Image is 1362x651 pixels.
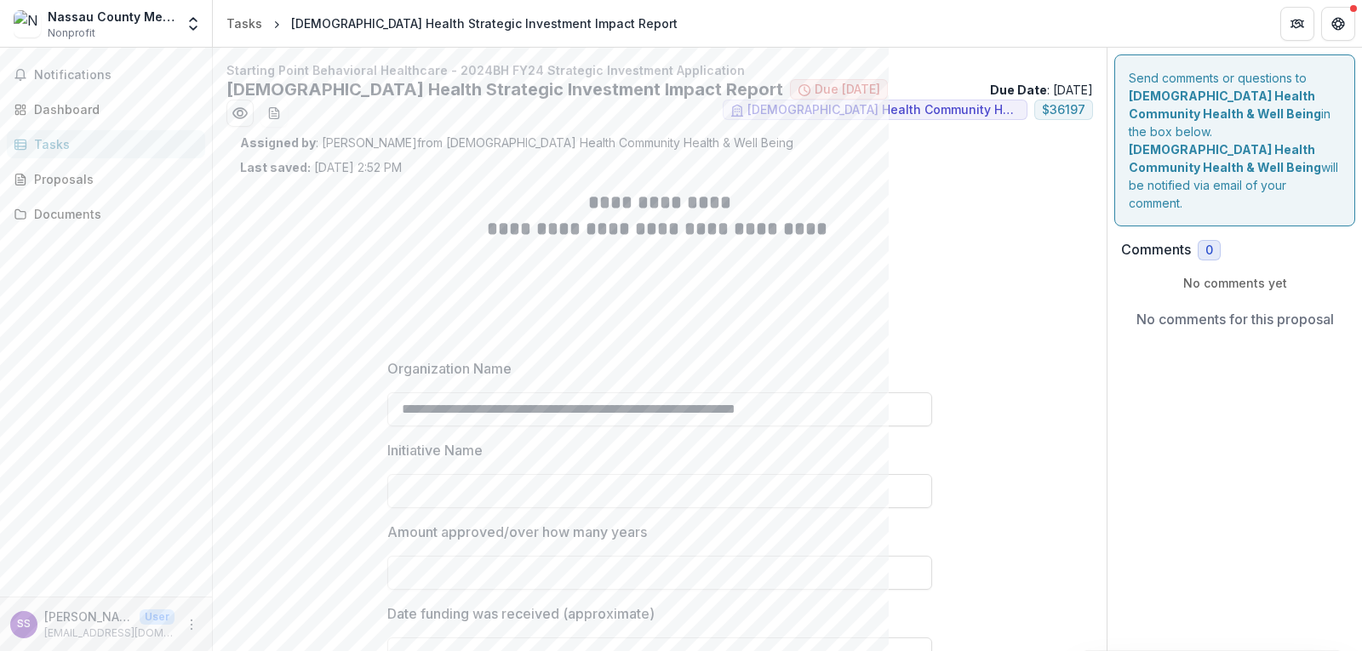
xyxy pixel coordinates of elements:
p: No comments for this proposal [1136,309,1334,329]
p: [DATE] 2:52 PM [240,158,402,176]
p: Amount approved/over how many years [387,522,647,542]
div: Nassau County Mental Health Alcoholism and Drug Abuse Council inc [48,8,175,26]
strong: Last saved: [240,160,311,174]
a: Tasks [220,11,269,36]
strong: Assigned by [240,135,316,150]
p: [PERSON_NAME] [44,608,133,625]
p: Date funding was received (approximate) [387,603,655,624]
button: download-word-button [260,100,288,127]
button: Notifications [7,61,205,89]
span: 0 [1205,243,1213,258]
strong: [DEMOGRAPHIC_DATA] Health Community Health & Well Being [1129,89,1321,121]
button: Preview 6e0a960a-3b5c-46f9-b9e9-3477cefda591.pdf [226,100,254,127]
h2: Comments [1121,242,1191,258]
button: Get Help [1321,7,1355,41]
p: Organization Name [387,358,512,379]
strong: Due Date [990,83,1047,97]
p: : [PERSON_NAME] from [DEMOGRAPHIC_DATA] Health Community Health & Well Being [240,134,1079,151]
div: Proposals [34,170,192,188]
strong: [DEMOGRAPHIC_DATA] Health Community Health & Well Being [1129,142,1321,174]
p: No comments yet [1121,274,1348,292]
span: Due [DATE] [815,83,880,97]
div: Sarah Smith [17,619,31,630]
a: Proposals [7,165,205,193]
button: Partners [1280,7,1314,41]
div: Tasks [34,135,192,153]
a: Tasks [7,130,205,158]
div: Documents [34,205,192,223]
button: Open entity switcher [181,7,205,41]
p: : [DATE] [990,81,1093,99]
p: User [140,609,175,625]
h2: [DEMOGRAPHIC_DATA] Health Strategic Investment Impact Report [226,79,783,100]
div: Tasks [226,14,262,32]
button: More [181,614,202,635]
a: Dashboard [7,95,205,123]
nav: breadcrumb [220,11,684,36]
p: Initiative Name [387,440,483,460]
div: [DEMOGRAPHIC_DATA] Health Strategic Investment Impact Report [291,14,678,32]
a: Documents [7,200,205,228]
span: Nonprofit [48,26,95,41]
img: Nassau County Mental Health Alcoholism and Drug Abuse Council inc [14,10,41,37]
span: Notifications [34,68,198,83]
p: Starting Point Behavioral Healthcare - 2024BH FY24 Strategic Investment Application [226,61,1093,79]
span: $ 36197 [1042,103,1085,117]
span: [DEMOGRAPHIC_DATA] Health Community Health & Well Being [747,103,1020,117]
div: Dashboard [34,100,192,118]
p: [EMAIL_ADDRESS][DOMAIN_NAME] [44,625,175,641]
div: Send comments or questions to in the box below. will be notified via email of your comment. [1114,54,1355,226]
